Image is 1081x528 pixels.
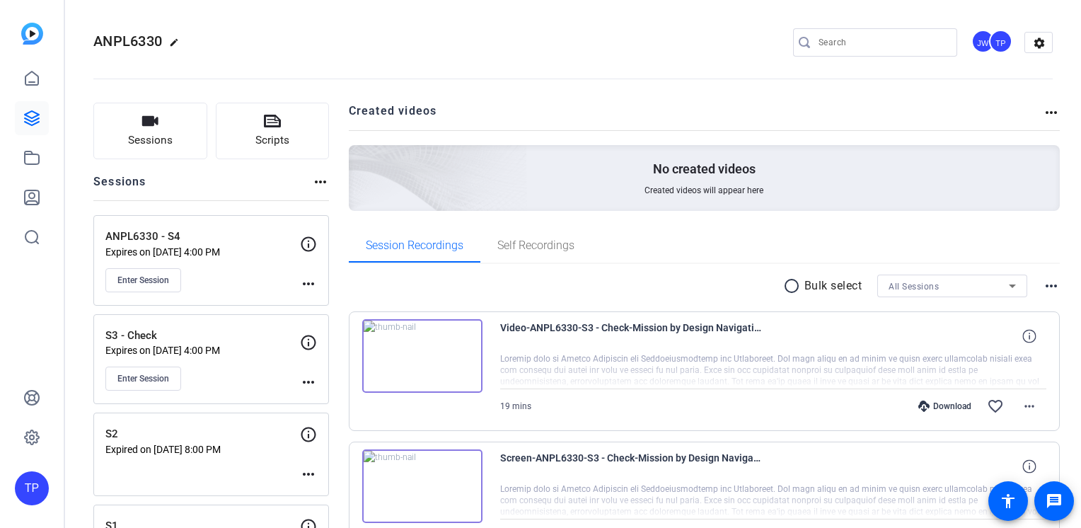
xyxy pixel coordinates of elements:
span: Scripts [255,132,289,149]
mat-icon: more_horiz [300,275,317,292]
mat-icon: radio_button_unchecked [783,277,804,294]
h2: Sessions [93,173,146,200]
span: Sessions [128,132,173,149]
input: Search [819,34,946,51]
mat-icon: more_horiz [1043,104,1060,121]
p: Expired on [DATE] 8:00 PM [105,444,300,455]
mat-icon: accessibility [1000,493,1017,510]
mat-icon: edit [169,38,186,54]
span: Created videos will appear here [644,185,763,196]
mat-icon: message [1046,493,1063,510]
span: ANPL6330 [93,33,162,50]
div: Download [911,401,978,412]
img: thumb-nail [362,319,482,393]
img: blue-gradient.svg [21,23,43,45]
img: Creted videos background [190,5,528,312]
span: Self Recordings [497,240,574,251]
mat-icon: more_horiz [312,173,329,190]
div: TP [989,30,1012,53]
span: Video-ANPL6330-S3 - Check-Mission by Design Navigating structural choices-2025-08-21-10-45-28-953-0 [500,319,762,353]
mat-icon: more_horiz [1043,277,1060,294]
button: Enter Session [105,268,181,292]
ngx-avatar: Justin Wilbur [971,30,996,54]
button: Scripts [216,103,330,159]
mat-icon: more_horiz [300,466,317,483]
span: Enter Session [117,275,169,286]
p: S2 [105,426,300,442]
button: Enter Session [105,367,181,391]
h2: Created videos [349,103,1044,130]
span: Session Recordings [366,240,463,251]
span: 19 mins [500,401,531,411]
p: Expires on [DATE] 4:00 PM [105,345,300,356]
mat-icon: more_horiz [1021,398,1038,415]
span: Screen-ANPL6330-S3 - Check-Mission by Design Navigating structural choices-2025-08-21-10-45-28-953-0 [500,449,762,483]
mat-icon: favorite_border [987,398,1004,415]
p: No created videos [653,161,756,178]
div: JW [971,30,995,53]
p: S3 - Check [105,328,300,344]
button: Sessions [93,103,207,159]
mat-icon: more_horiz [300,374,317,391]
img: thumb-nail [362,449,482,523]
p: ANPL6330 - S4 [105,229,300,245]
ngx-avatar: Tommy Perez [989,30,1014,54]
p: Expires on [DATE] 4:00 PM [105,246,300,258]
span: Enter Session [117,373,169,384]
div: TP [15,471,49,505]
p: Bulk select [804,277,862,294]
mat-icon: settings [1025,33,1053,54]
span: All Sessions [889,282,939,292]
